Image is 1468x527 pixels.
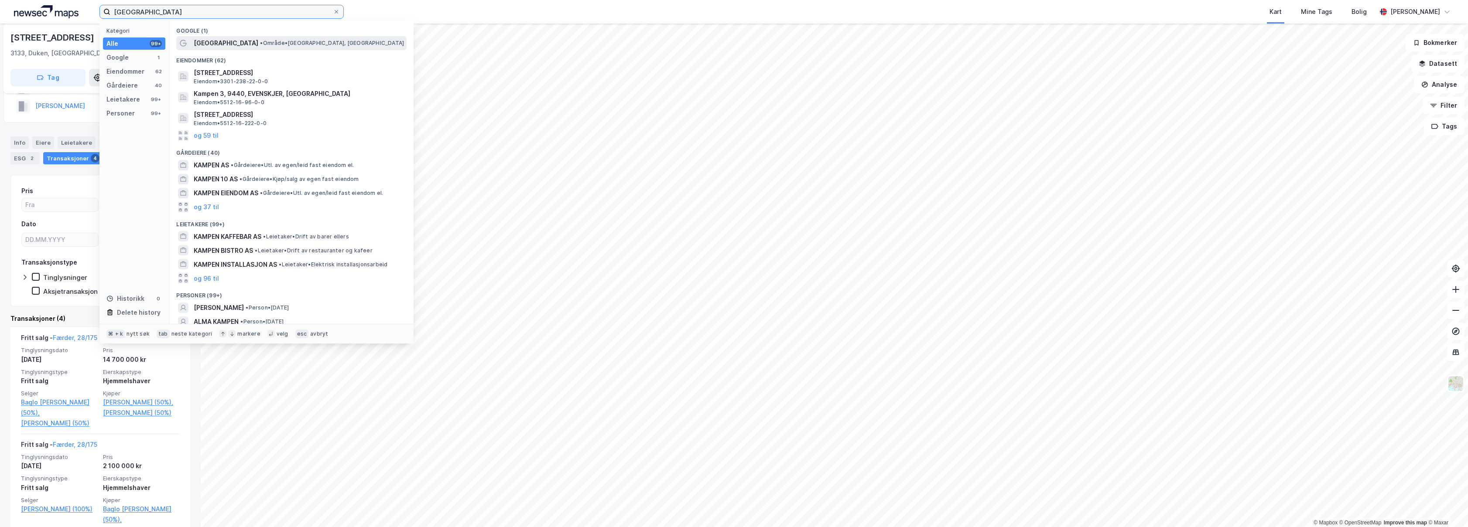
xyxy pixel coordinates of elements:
[21,453,98,461] span: Tinglysningsdato
[310,330,328,337] div: avbryt
[263,233,266,240] span: •
[27,154,36,163] div: 2
[10,31,96,44] div: [STREET_ADDRESS]
[10,152,40,164] div: ESG
[1414,76,1465,93] button: Analyse
[169,214,414,230] div: Leietakere (99+)
[277,330,288,337] div: velg
[127,330,150,337] div: nytt søk
[194,120,267,127] span: Eiendom • 5512-16-222-0-0
[1447,375,1464,392] img: Z
[21,354,98,365] div: [DATE]
[240,318,243,325] span: •
[260,190,263,196] span: •
[169,143,414,158] div: Gårdeiere (40)
[1406,34,1465,51] button: Bokmerker
[169,20,414,36] div: Google (1)
[53,334,97,341] a: Færder, 28/175
[240,176,359,183] span: Gårdeiere • Kjøp/salg av egen fast eiendom
[240,318,284,325] span: Person • [DATE]
[106,94,140,105] div: Leietakere
[103,504,180,525] a: Baglo [PERSON_NAME] (50%),
[240,176,242,182] span: •
[21,397,98,418] a: Baglo [PERSON_NAME] (50%),
[53,441,97,448] a: Færder, 28/175
[1352,7,1367,17] div: Bolig
[150,96,162,103] div: 99+
[1270,7,1282,17] div: Kart
[246,304,289,311] span: Person • [DATE]
[194,259,277,270] span: KAMPEN INSTALLASJON AS
[103,461,180,471] div: 2 100 000 kr
[231,162,233,168] span: •
[1384,520,1427,526] a: Improve this map
[1411,55,1465,72] button: Datasett
[246,304,248,311] span: •
[103,408,180,418] a: [PERSON_NAME] (50%)
[279,261,387,268] span: Leietaker • Elektrisk installasjonsarbeid
[155,295,162,302] div: 0
[169,50,414,66] div: Eiendommer (62)
[99,136,132,149] div: Datasett
[255,247,257,254] span: •
[194,188,258,198] span: KAMPEN EIENDOM AS
[103,475,180,482] span: Eierskapstype
[237,330,260,337] div: markere
[194,109,403,120] span: [STREET_ADDRESS]
[194,68,403,78] span: [STREET_ADDRESS]
[106,293,144,304] div: Historikk
[106,330,125,338] div: ⌘ + k
[22,233,98,246] input: DD.MM.YYYY
[255,247,372,254] span: Leietaker • Drift av restauranter og kafeer
[14,5,79,18] img: logo.a4113a55bc3d86da70a041830d287a7e.svg
[194,130,219,141] button: og 59 til
[21,390,98,397] span: Selger
[194,88,403,99] span: Kampen 3, 9440, EVENSKJER, [GEOGRAPHIC_DATA]
[194,38,258,48] span: [GEOGRAPHIC_DATA]
[103,483,180,493] div: Hjemmelshaver
[1423,97,1465,114] button: Filter
[155,82,162,89] div: 40
[150,40,162,47] div: 99+
[103,397,180,408] a: [PERSON_NAME] (50%),
[43,287,98,296] div: Aksjetransaksjon
[1314,520,1338,526] a: Mapbox
[231,162,354,169] span: Gårdeiere • Utl. av egen/leid fast eiendom el.
[295,330,309,338] div: esc
[1424,118,1465,135] button: Tags
[260,40,404,47] span: Område • [GEOGRAPHIC_DATA], [GEOGRAPHIC_DATA]
[194,174,238,184] span: KAMPEN 10 AS
[103,453,180,461] span: Pris
[150,110,162,117] div: 99+
[194,245,253,256] span: KAMPEN BISTRO AS
[1390,7,1440,17] div: [PERSON_NAME]
[21,186,33,196] div: Pris
[110,5,333,18] input: Søk på adresse, matrikkel, gårdeiere, leietakere eller personer
[103,347,180,354] span: Pris
[21,368,98,376] span: Tinglysningstype
[21,219,36,229] div: Dato
[194,99,264,106] span: Eiendom • 5512-16-96-0-0
[263,233,349,240] span: Leietaker • Drift av barer ellers
[106,108,135,119] div: Personer
[103,354,180,365] div: 14 700 000 kr
[1424,485,1468,527] div: Kontrollprogram for chat
[103,368,180,376] span: Eierskapstype
[194,160,229,170] span: KAMPEN AS
[157,330,170,338] div: tab
[194,316,239,327] span: ALMA KAMPEN
[21,461,98,471] div: [DATE]
[21,483,98,493] div: Fritt salg
[10,136,29,149] div: Info
[21,504,98,514] a: [PERSON_NAME] (100%)
[10,313,190,324] div: Transaksjoner (4)
[155,54,162,61] div: 1
[10,48,115,58] div: 3133, Duken, [GEOGRAPHIC_DATA]
[194,202,219,212] button: og 37 til
[103,376,180,386] div: Hjemmelshaver
[21,475,98,482] span: Tinglysningstype
[260,40,263,46] span: •
[106,52,129,63] div: Google
[21,418,98,428] a: [PERSON_NAME] (50%)
[103,496,180,504] span: Kjøper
